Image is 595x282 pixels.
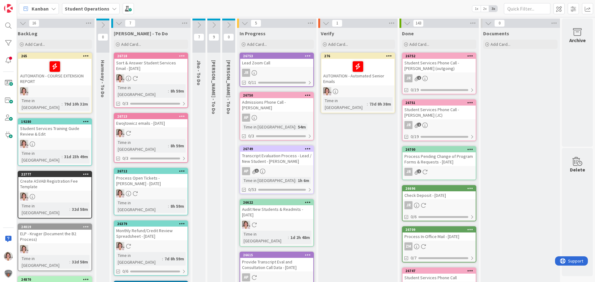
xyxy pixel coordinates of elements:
span: 1 [417,76,421,80]
div: 26615 [243,253,313,257]
span: : [295,177,296,184]
div: 8h 59m [169,88,186,94]
div: 26753 [240,53,313,59]
span: 9 [209,33,219,41]
div: JR [404,74,412,82]
div: 79d 10h 32m [63,101,90,107]
div: 22777 [21,172,91,176]
span: 0/19 [411,133,419,140]
div: 7d 8h 59m [163,255,186,262]
span: : [168,88,169,94]
span: Kanban [32,5,49,12]
div: 26718 [117,54,187,58]
span: 0/3 [122,155,128,162]
img: Visit kanbanzone.com [4,4,13,13]
a: 26700Process Pending Change of Program Forms & Requests - [DATE]JR [402,146,476,180]
a: 26712Process Open Tickets - [PERSON_NAME] - [DATE]EWTime in [GEOGRAPHIC_DATA]:8h 59m [114,168,188,215]
span: Add Card... [491,41,510,47]
div: 26750Admissions Phone Call - [PERSON_NAME] [240,93,313,112]
span: 0/19 [411,87,419,93]
div: Delete [570,166,585,173]
span: : [168,142,169,149]
div: JR [242,69,250,77]
span: 3x [489,6,497,12]
span: Add Card... [25,41,45,47]
input: Quick Filter... [504,3,550,14]
div: 19280Student Services Training Guide Review & Edit [18,119,91,138]
div: 26696Check Deposit - [DATE] [403,186,476,199]
div: JR [403,201,476,209]
div: JR [403,168,476,176]
div: 26718Sort & Answer Student Services Email - [DATE] [114,53,187,72]
div: 19280 [18,119,91,124]
a: 22777Create ASVAB Registration Fee TemplateEWTime in [GEOGRAPHIC_DATA]:32d 58m [18,171,92,219]
span: 0/6 [122,268,128,275]
div: 26709 [405,228,476,232]
div: Time in [GEOGRAPHIC_DATA] [116,252,162,266]
div: 26751 [405,101,476,105]
div: EW [18,87,91,95]
div: 26379 [114,221,187,227]
div: 32d 58m [70,206,90,213]
div: JR [404,201,412,209]
div: 26712Process Open Tickets - [PERSON_NAME] - [DATE] [114,168,187,188]
div: ZM [403,242,476,250]
div: Time in [GEOGRAPHIC_DATA] [20,97,62,111]
div: Time in [GEOGRAPHIC_DATA] [116,199,168,213]
span: Amanda - To Do [211,60,217,114]
div: Time in [GEOGRAPHIC_DATA] [242,177,295,184]
span: 1 [417,123,421,127]
span: Emilie - To Do [114,30,168,37]
div: 26622Audit New Students & Readmits - [DATE] [240,200,313,219]
div: 26696 [405,186,476,191]
span: 1 [417,169,421,173]
div: JR [403,74,476,82]
div: Sort & Answer Student Services Email - [DATE] [114,59,187,72]
img: EW [20,193,28,201]
div: 26713Ewojtowicz emails - [DATE] [114,114,187,127]
div: AP [240,167,313,175]
span: : [367,101,368,107]
a: 24019ELP - Kruger (Document the B2 Process)EWTime in [GEOGRAPHIC_DATA]:32d 58m [18,223,92,271]
div: Ewojtowicz emails - [DATE] [114,119,187,127]
div: Time in [GEOGRAPHIC_DATA] [20,255,69,269]
div: AUTOMATION - COURSE EXTENSION REPORT [18,59,91,85]
div: ZM [404,242,412,250]
span: : [168,203,169,210]
img: EW [20,87,28,95]
div: Time in [GEOGRAPHIC_DATA] [116,84,168,98]
div: 26709Process In-Office Mail - [DATE] [403,227,476,241]
a: 276AUTOMATION - Automated Senior EmailsEWTime in [GEOGRAPHIC_DATA]:73d 8h 38m [321,53,395,113]
div: JR [404,168,412,176]
div: 26712 [114,168,187,174]
img: EW [116,189,124,197]
a: 26753Lead Zoom CallJR0/11 [240,53,314,87]
div: 26700 [405,147,476,152]
span: : [69,206,70,213]
span: Jho - To Do [196,60,202,85]
div: 276AUTOMATION - Automated Senior Emails [321,53,394,85]
div: 26749Transcript Evaluation Process - Lead / New Student - [PERSON_NAME] [240,146,313,165]
div: Time in [GEOGRAPHIC_DATA] [20,202,69,216]
span: 0 [494,20,505,27]
div: 26753 [243,54,313,58]
div: AP [240,114,313,122]
div: 26750 [243,93,313,98]
div: 26747 [405,269,476,273]
div: 26751Student Services Phone Call - [PERSON_NAME] (JC) [403,100,476,119]
img: EW [20,140,28,148]
img: EW [20,245,28,253]
span: 5 [251,20,261,27]
div: 24019ELP - Kruger (Document the B2 Process) [18,224,91,243]
a: 26749Transcript Evaluation Process - Lead / New Student - [PERSON_NAME]APTime in [GEOGRAPHIC_DATA... [240,145,314,194]
div: EW [114,129,187,137]
div: 26747 [403,268,476,274]
div: Student Services Phone Call - [PERSON_NAME] (JC) [403,106,476,119]
span: : [162,255,163,262]
div: 26696 [403,186,476,191]
div: AP [242,273,250,281]
div: 8h 59m [169,203,186,210]
div: 26749 [243,147,313,151]
div: 26622 [243,200,313,205]
span: : [288,234,289,241]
